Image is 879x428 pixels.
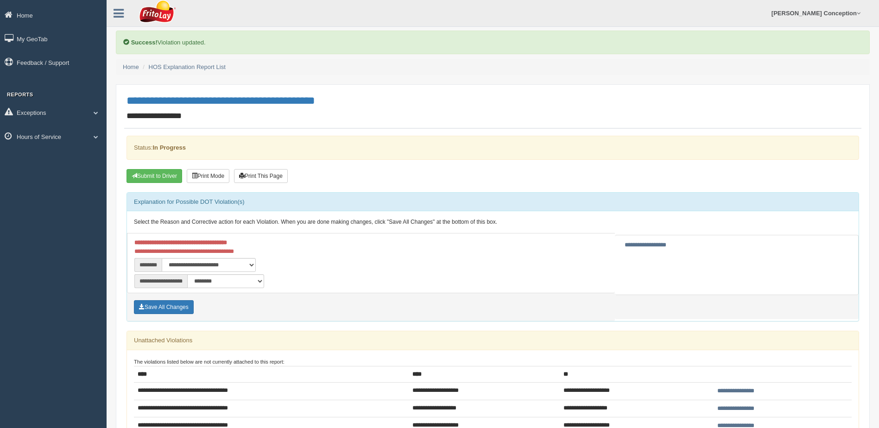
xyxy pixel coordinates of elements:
[149,63,226,70] a: HOS Explanation Report List
[127,211,859,233] div: Select the Reason and Corrective action for each Violation. When you are done making changes, cli...
[187,169,229,183] button: Print Mode
[127,193,859,211] div: Explanation for Possible DOT Violation(s)
[126,169,182,183] button: Submit To Driver
[152,144,186,151] strong: In Progress
[131,39,158,46] b: Success!
[127,331,859,350] div: Unattached Violations
[134,359,285,365] small: The violations listed below are not currently attached to this report:
[116,31,870,54] div: Violation updated.
[234,169,288,183] button: Print This Page
[126,136,859,159] div: Status:
[123,63,139,70] a: Home
[134,300,194,314] button: Save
